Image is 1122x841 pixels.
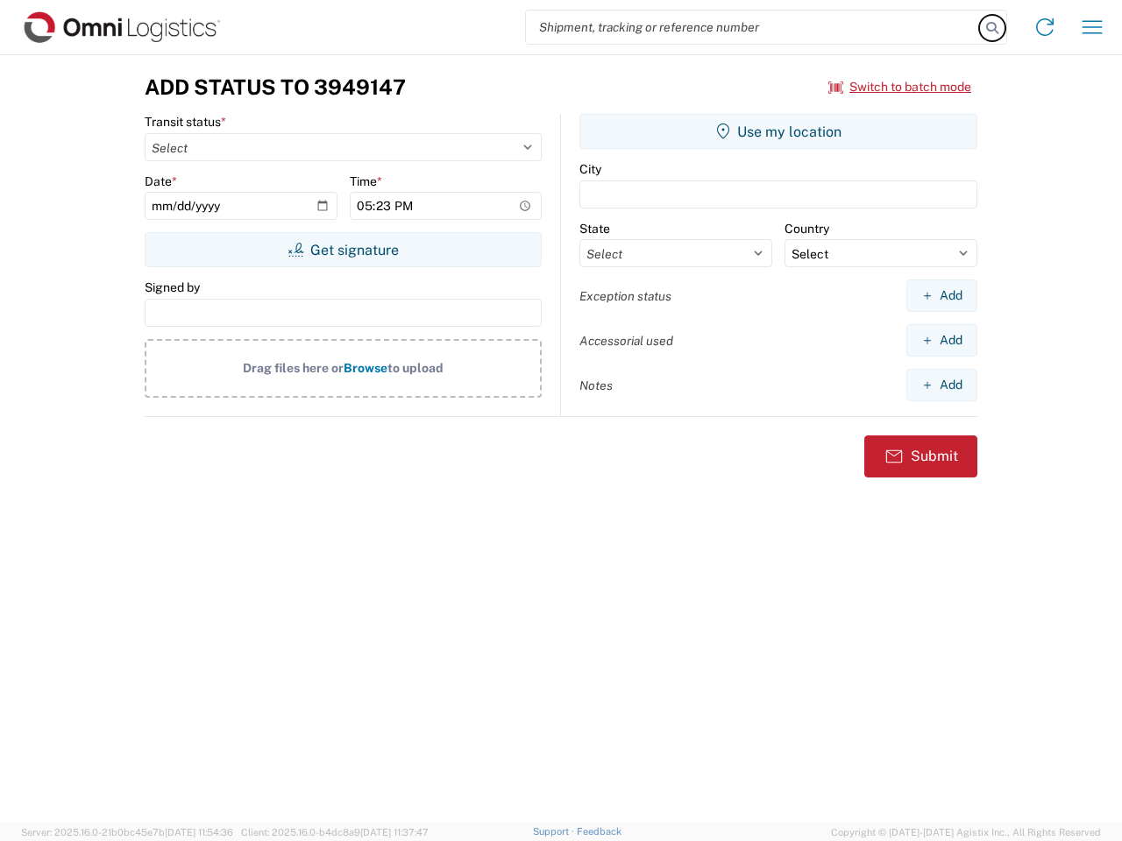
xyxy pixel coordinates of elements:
[241,827,429,837] span: Client: 2025.16.0-b4dc8a9
[906,279,977,312] button: Add
[145,279,200,295] label: Signed by
[577,826,621,837] a: Feedback
[360,827,429,837] span: [DATE] 11:37:47
[579,288,671,304] label: Exception status
[579,378,613,393] label: Notes
[526,11,980,44] input: Shipment, tracking or reference number
[145,74,406,100] h3: Add Status to 3949147
[579,333,673,349] label: Accessorial used
[864,435,977,477] button: Submit
[387,361,444,375] span: to upload
[145,173,177,189] label: Date
[243,361,344,375] span: Drag files here or
[533,826,577,837] a: Support
[785,221,829,237] label: Country
[579,221,610,237] label: State
[579,114,977,149] button: Use my location
[145,232,542,267] button: Get signature
[828,73,971,102] button: Switch to batch mode
[906,324,977,357] button: Add
[21,827,233,837] span: Server: 2025.16.0-21b0bc45e7b
[906,369,977,401] button: Add
[831,824,1101,840] span: Copyright © [DATE]-[DATE] Agistix Inc., All Rights Reserved
[350,173,382,189] label: Time
[145,114,226,130] label: Transit status
[344,361,387,375] span: Browse
[165,827,233,837] span: [DATE] 11:54:36
[579,161,601,177] label: City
